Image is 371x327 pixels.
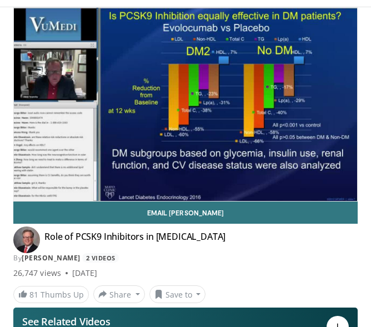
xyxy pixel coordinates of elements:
[44,231,225,249] h4: Role of PCSK9 Inhibitors in [MEDICAL_DATA]
[13,202,358,224] a: Email [PERSON_NAME]
[13,286,89,303] a: 81 Thumbs Up
[13,268,61,279] span: 26,747 views
[22,316,159,327] p: See Related Videos
[93,285,145,303] button: Share
[13,253,358,263] div: By
[22,253,81,263] a: [PERSON_NAME]
[14,8,357,201] video-js: Video Player
[72,268,97,279] div: [DATE]
[13,227,40,253] img: Avatar
[82,253,119,263] a: 2 Videos
[149,285,206,303] button: Save to
[29,289,38,300] span: 81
